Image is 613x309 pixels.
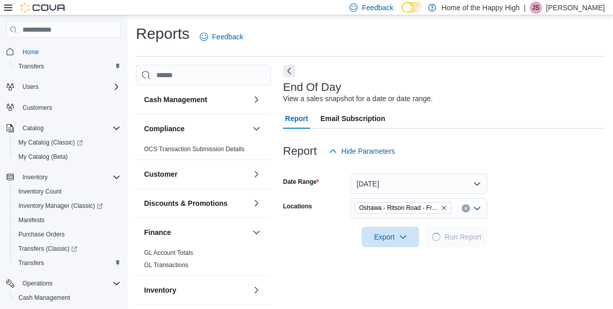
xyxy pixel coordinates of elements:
[426,227,487,247] button: LoadingRun Report
[462,204,470,212] button: Clear input
[524,2,526,14] p: |
[2,170,125,184] button: Inventory
[10,213,125,227] button: Manifests
[355,202,452,213] span: Oshawa - Ritson Road - Friendly Stranger
[18,102,56,114] a: Customers
[2,80,125,94] button: Users
[285,108,308,129] span: Report
[144,94,207,105] h3: Cash Management
[18,230,65,239] span: Purchase Orders
[532,2,539,14] span: JS
[196,27,247,47] a: Feedback
[14,60,48,73] a: Transfers
[283,178,319,186] label: Date Range
[18,171,121,183] span: Inventory
[18,45,121,58] span: Home
[2,276,125,291] button: Operations
[18,62,44,70] span: Transfers
[444,232,481,242] span: Run Report
[18,101,121,114] span: Customers
[144,146,245,153] a: OCS Transaction Submission Details
[2,44,125,59] button: Home
[144,198,227,208] h3: Discounts & Promotions
[250,123,263,135] button: Compliance
[14,151,72,163] a: My Catalog (Beta)
[18,122,48,134] button: Catalog
[431,232,441,242] span: Loading
[250,226,263,239] button: Finance
[2,100,125,115] button: Customers
[10,227,125,242] button: Purchase Orders
[22,279,53,288] span: Operations
[250,284,263,296] button: Inventory
[144,285,248,295] button: Inventory
[283,65,295,77] button: Next
[10,256,125,270] button: Transfers
[18,153,68,161] span: My Catalog (Beta)
[368,227,413,247] span: Export
[144,261,188,269] span: GL Transactions
[10,242,125,256] a: Transfers (Classic)
[14,185,121,198] span: Inventory Count
[18,81,42,93] button: Users
[350,174,487,194] button: [DATE]
[18,277,121,290] span: Operations
[18,46,43,58] a: Home
[2,121,125,135] button: Catalog
[250,168,263,180] button: Customer
[14,200,121,212] span: Inventory Manager (Classic)
[325,141,399,161] button: Hide Parameters
[144,249,193,256] a: GL Account Totals
[18,277,57,290] button: Operations
[18,81,121,93] span: Users
[136,143,271,159] div: Compliance
[22,48,39,56] span: Home
[18,171,52,183] button: Inventory
[283,81,341,93] h3: End Of Day
[14,214,49,226] a: Manifests
[14,60,121,73] span: Transfers
[10,184,125,199] button: Inventory Count
[320,108,385,129] span: Email Subscription
[18,122,121,134] span: Catalog
[14,243,81,255] a: Transfers (Classic)
[14,228,121,241] span: Purchase Orders
[144,169,248,179] button: Customer
[22,104,52,112] span: Customers
[18,138,83,147] span: My Catalog (Classic)
[402,2,423,13] input: Dark Mode
[136,247,271,275] div: Finance
[144,124,184,134] h3: Compliance
[144,169,177,179] h3: Customer
[18,187,62,196] span: Inventory Count
[441,205,447,211] button: Remove Oshawa - Ritson Road - Friendly Stranger from selection in this group
[250,93,263,106] button: Cash Management
[144,285,176,295] h3: Inventory
[14,257,121,269] span: Transfers
[14,151,121,163] span: My Catalog (Beta)
[22,124,43,132] span: Catalog
[14,243,121,255] span: Transfers (Classic)
[144,262,188,269] a: GL Transactions
[10,150,125,164] button: My Catalog (Beta)
[14,136,121,149] span: My Catalog (Classic)
[441,2,520,14] p: Home of the Happy High
[144,145,245,153] span: OCS Transaction Submission Details
[144,227,248,237] button: Finance
[14,292,74,304] a: Cash Management
[18,259,44,267] span: Transfers
[14,257,48,269] a: Transfers
[14,185,66,198] a: Inventory Count
[136,23,190,44] h1: Reports
[341,146,395,156] span: Hide Parameters
[144,249,193,257] span: GL Account Totals
[212,32,243,42] span: Feedback
[14,292,121,304] span: Cash Management
[14,136,87,149] a: My Catalog (Classic)
[10,135,125,150] a: My Catalog (Classic)
[144,124,248,134] button: Compliance
[14,228,69,241] a: Purchase Orders
[10,59,125,74] button: Transfers
[144,198,248,208] button: Discounts & Promotions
